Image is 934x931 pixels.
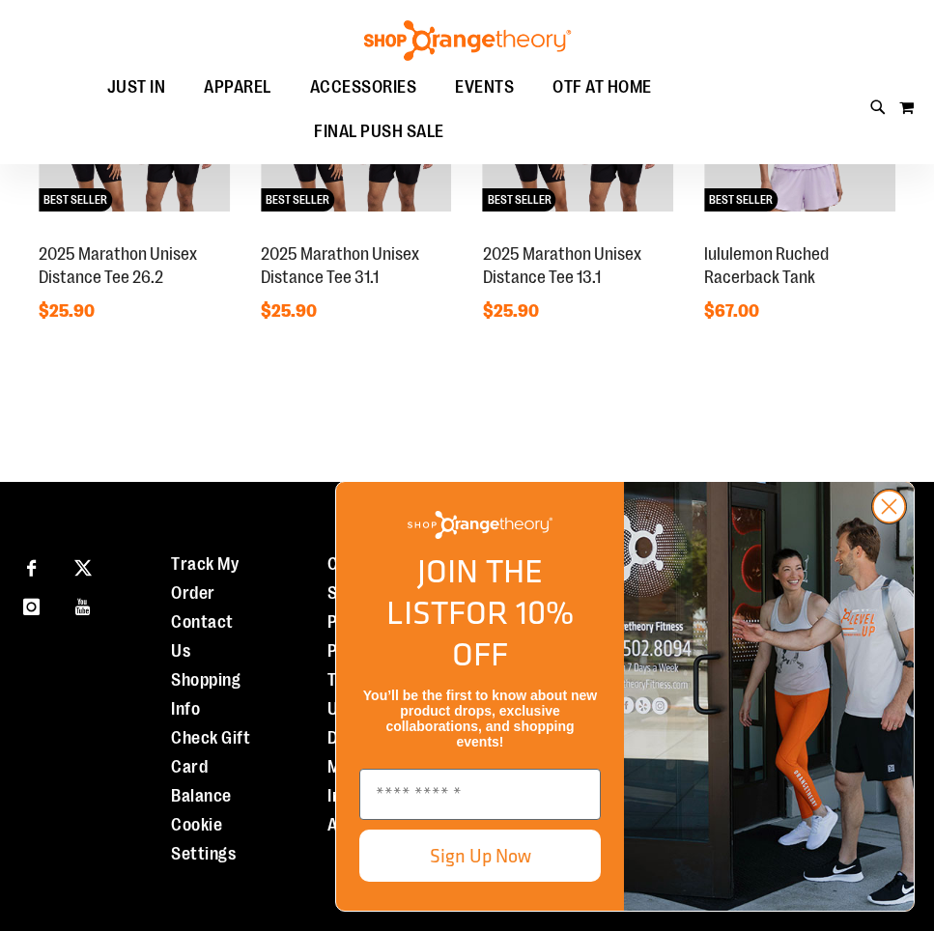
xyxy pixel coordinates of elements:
[533,66,671,110] a: OTF AT HOME
[295,110,464,155] a: FINAL PUSH SALE
[261,188,334,212] span: BEST SELLER
[67,550,100,583] a: Visit our X page
[483,301,542,321] span: $25.90
[483,188,556,212] span: BEST SELLER
[359,830,601,882] button: Sign Up Now
[316,462,934,931] div: FLYOUT Form
[39,301,98,321] span: $25.90
[291,66,437,110] a: ACCESSORIES
[704,188,778,212] span: BEST SELLER
[171,612,234,661] a: Contact Us
[408,511,552,539] img: Shop Orangetheory
[204,66,271,109] span: APPAREL
[436,66,533,110] a: EVENTS
[14,550,48,583] a: Visit our Facebook page
[261,244,419,287] a: 2025 Marathon Unisex Distance Tee 31.1
[314,110,444,154] span: FINAL PUSH SALE
[171,554,239,603] a: Track My Order
[361,20,574,61] img: Shop Orangetheory
[39,223,230,239] a: 2025 Marathon Unisex Distance Tee 26.2NEWBEST SELLER
[14,588,48,622] a: Visit our Instagram page
[448,588,574,678] span: FOR 10% OFF
[39,188,112,212] span: BEST SELLER
[67,588,100,622] a: Visit our Youtube page
[171,815,236,863] a: Cookie Settings
[386,547,543,636] span: JOIN THE LIST
[359,769,601,820] input: Enter email
[704,301,762,321] span: $67.00
[704,244,829,287] a: lululemon Ruched Racerback Tank
[483,244,641,287] a: 2025 Marathon Unisex Distance Tee 13.1
[310,66,417,109] span: ACCESSORIES
[171,670,241,719] a: Shopping Info
[261,301,320,321] span: $25.90
[704,223,895,239] a: lululemon Ruched Racerback TankNEWBEST SELLER
[107,66,166,109] span: JUST IN
[871,489,907,524] button: Close dialog
[455,66,514,109] span: EVENTS
[74,559,92,577] img: Twitter
[39,244,197,287] a: 2025 Marathon Unisex Distance Tee 26.2
[624,482,914,911] img: Shop Orangtheory
[363,688,597,749] span: You’ll be the first to know about new product drops, exclusive collaborations, and shopping events!
[552,66,652,109] span: OTF AT HOME
[261,223,452,239] a: 2025 Marathon Unisex Distance Tee 31.1NEWBEST SELLER
[483,223,674,239] a: 2025 Marathon Unisex Distance Tee 13.1NEWBEST SELLER
[184,66,291,110] a: APPAREL
[88,66,185,110] a: JUST IN
[171,728,250,805] a: Check Gift Card Balance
